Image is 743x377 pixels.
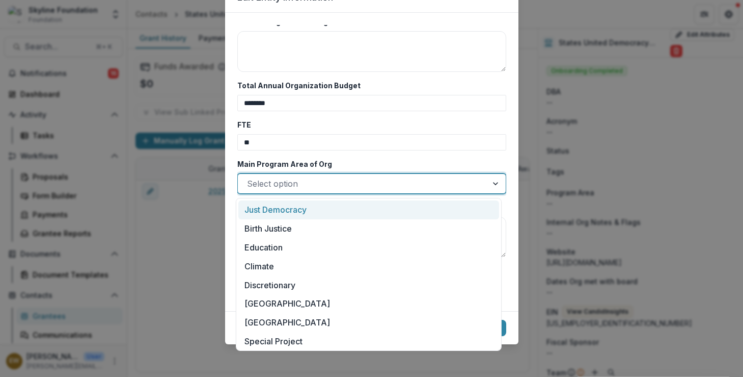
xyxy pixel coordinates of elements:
[238,200,499,219] div: Just Democracy
[237,159,500,169] label: Main Program Area of Org
[238,275,499,294] div: Discretionary
[238,294,499,313] div: [GEOGRAPHIC_DATA]
[238,238,499,257] div: Education
[238,313,499,332] div: [GEOGRAPHIC_DATA]
[238,257,499,275] div: Climate
[238,332,499,350] div: Special Project
[237,119,500,130] label: FTE
[238,219,499,238] div: Birth Justice
[237,80,500,91] label: Total Annual Organization Budget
